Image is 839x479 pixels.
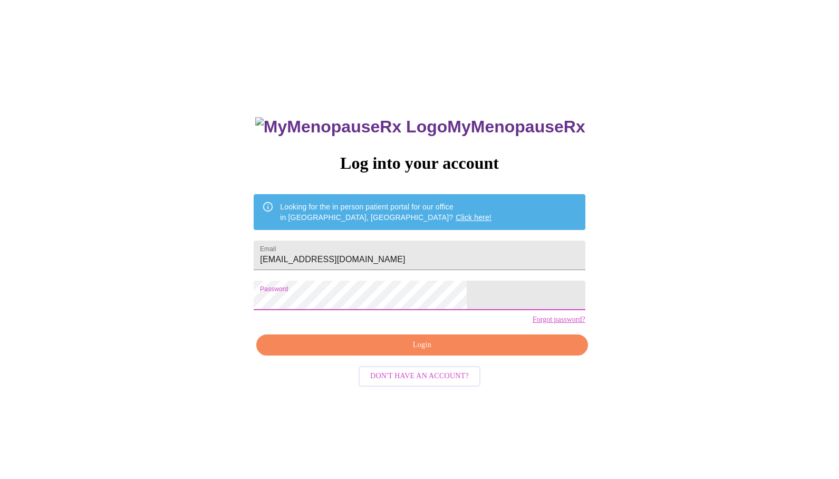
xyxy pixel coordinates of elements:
[356,371,483,380] a: Don't have an account?
[359,366,480,387] button: Don't have an account?
[280,197,491,227] div: Looking for the in person patient portal for our office in [GEOGRAPHIC_DATA], [GEOGRAPHIC_DATA]?
[456,213,491,222] a: Click here!
[256,334,587,356] button: Login
[370,370,469,383] span: Don't have an account?
[254,154,585,173] h3: Log into your account
[533,315,585,324] a: Forgot password?
[268,339,575,352] span: Login
[255,117,585,137] h3: MyMenopauseRx
[255,117,447,137] img: MyMenopauseRx Logo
